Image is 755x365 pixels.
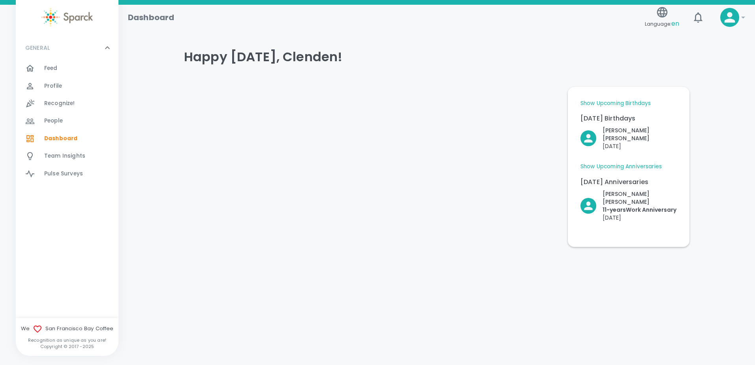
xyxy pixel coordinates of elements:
a: Recognize! [16,95,118,112]
div: Click to Recognize! [574,184,677,222]
p: Recognition as unique as you are! [16,337,118,343]
span: Recognize! [44,100,75,107]
p: GENERAL [25,44,50,52]
span: Team Insights [44,152,85,160]
div: GENERAL [16,60,118,186]
span: Profile [44,82,62,90]
button: Click to Recognize! [580,190,677,222]
a: Pulse Surveys [16,165,118,182]
p: [PERSON_NAME] [PERSON_NAME] [603,190,677,206]
h4: Happy [DATE], Clenden! [184,49,689,65]
p: Copyright © 2017 - 2025 [16,343,118,350]
p: 11- years Work Anniversary [603,206,677,214]
a: Sparck logo [16,8,118,26]
p: [DATE] [603,142,677,150]
span: People [44,117,63,125]
span: Language: [645,19,679,29]
p: [DATE] [603,214,677,222]
a: Team Insights [16,147,118,165]
a: Show Upcoming Birthdays [580,100,651,107]
p: [DATE] Birthdays [580,114,677,123]
p: [DATE] Anniversaries [580,177,677,187]
button: Language:en [642,4,682,32]
div: GENERAL [16,36,118,60]
p: [PERSON_NAME] [PERSON_NAME] [603,126,677,142]
span: en [671,19,679,28]
a: Profile [16,77,118,95]
span: We San Francisco Bay Coffee [16,324,118,334]
span: Dashboard [44,135,77,143]
span: Feed [44,64,58,72]
a: People [16,112,118,130]
a: Dashboard [16,130,118,147]
button: Click to Recognize! [580,126,677,150]
a: Show Upcoming Anniversaries [580,163,662,171]
span: Pulse Surveys [44,170,83,178]
img: Sparck logo [41,8,93,26]
a: Feed [16,60,118,77]
h1: Dashboard [128,11,174,24]
div: Click to Recognize! [574,120,677,150]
